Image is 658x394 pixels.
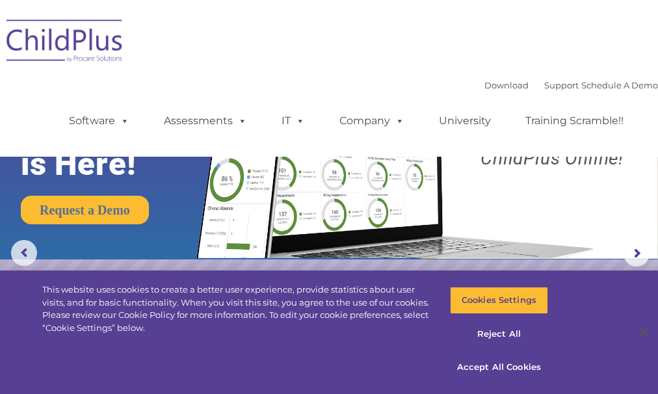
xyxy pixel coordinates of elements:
rs-layer: Boost your productivity and streamline your success in ChildPlus Online! [454,83,650,167]
font: | [484,80,658,90]
button: Reject All [450,321,549,348]
div: This website uses cookies to create a better user experience, provide statistics about user visit... [42,283,430,334]
a: University [426,108,504,134]
a: IT [269,108,318,134]
a: Schedule A Demo [581,80,658,90]
button: Accept All Cookies [450,354,549,381]
a: Company [326,108,417,134]
rs-layer: The Future of ChildPlus is Here! [21,75,231,182]
button: Cookies Settings [450,287,549,314]
a: Request a Demo [21,196,149,224]
a: Training Scramble!! [512,108,637,134]
a: Support [544,80,579,90]
button: Close [629,318,658,347]
a: Download [484,80,529,90]
a: Assessments [151,108,260,134]
a: Software [56,108,142,134]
